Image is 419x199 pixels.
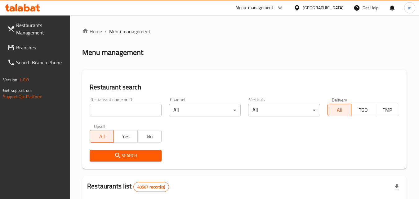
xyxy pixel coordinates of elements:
button: No [137,130,162,142]
span: Get support on: [3,86,32,94]
a: Support.OpsPlatform [3,93,42,101]
div: All [169,104,241,116]
input: Search for restaurant name or ID.. [90,104,161,116]
h2: Restaurants list [87,182,169,192]
label: Upsell [94,124,105,128]
span: Menu management [109,28,150,35]
h2: Restaurant search [90,83,399,92]
span: Search Branch Phone [16,59,65,66]
nav: breadcrumb [82,28,407,35]
a: Branches [2,40,70,55]
button: All [90,130,114,142]
div: All [248,104,320,116]
a: Restaurants Management [2,18,70,40]
span: No [140,132,159,141]
label: Delivery [332,97,347,102]
span: TGO [354,106,373,115]
h2: Menu management [82,47,143,57]
div: Export file [389,179,404,194]
div: Menu-management [235,4,274,11]
span: Branches [16,44,65,51]
span: m [408,4,412,11]
button: Search [90,150,161,161]
button: Yes [114,130,138,142]
button: All [328,104,352,116]
span: All [92,132,111,141]
li: / [105,28,107,35]
span: 1.0.0 [19,76,29,84]
span: Search [95,152,156,160]
span: Yes [116,132,135,141]
a: Search Branch Phone [2,55,70,70]
span: 40567 record(s) [134,184,169,190]
div: Total records count [133,182,169,192]
div: [GEOGRAPHIC_DATA] [303,4,344,11]
span: Restaurants Management [16,21,65,36]
span: Version: [3,76,18,84]
button: TMP [375,104,399,116]
a: Home [82,28,102,35]
span: TMP [378,106,397,115]
button: TGO [351,104,375,116]
span: All [330,106,349,115]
